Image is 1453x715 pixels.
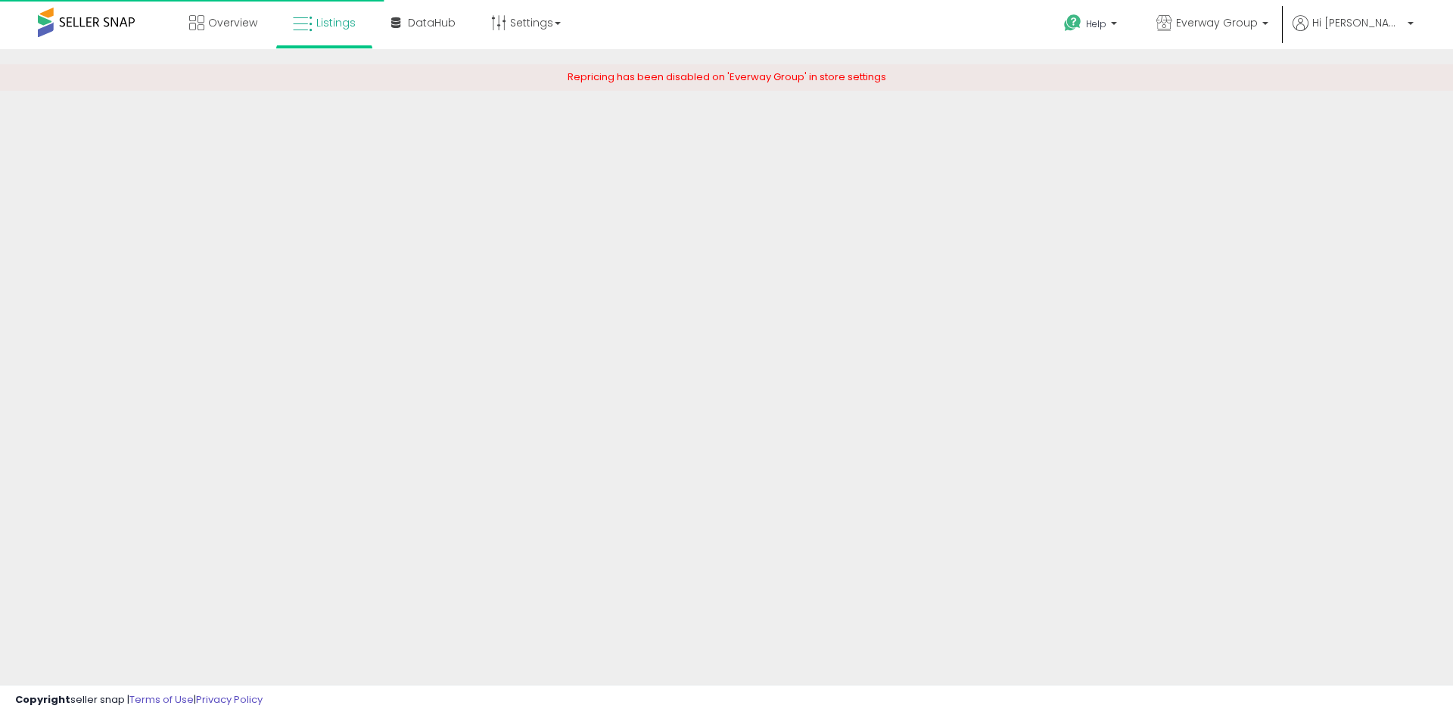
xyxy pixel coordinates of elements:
a: Help [1052,2,1132,49]
span: Repricing has been disabled on 'Everway Group' in store settings [568,70,886,84]
span: Help [1086,17,1106,30]
a: Hi [PERSON_NAME] [1293,15,1414,49]
span: Hi [PERSON_NAME] [1312,15,1403,30]
i: Get Help [1063,14,1082,33]
span: Listings [316,15,356,30]
span: Overview [208,15,257,30]
span: DataHub [408,15,456,30]
span: Everway Group [1176,15,1258,30]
